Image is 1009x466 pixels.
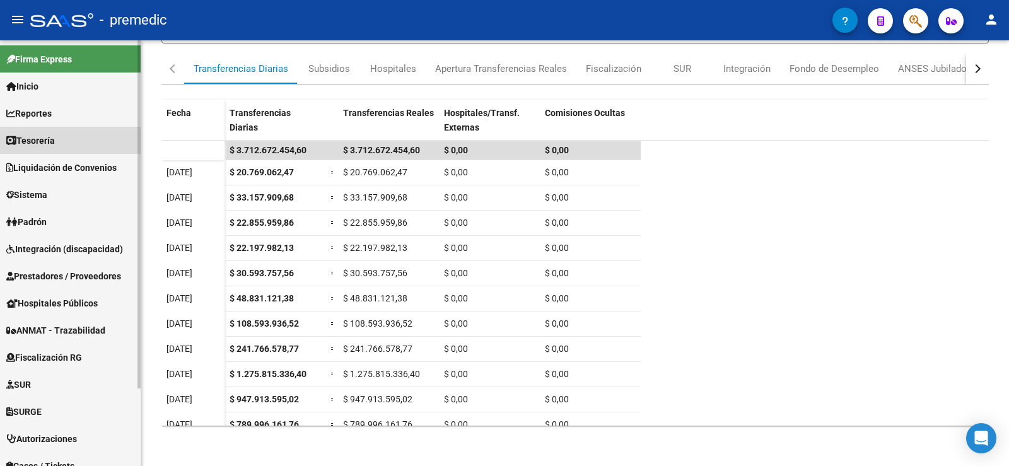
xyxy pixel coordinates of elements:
[330,394,335,404] span: =
[166,167,192,177] span: [DATE]
[444,318,468,329] span: $ 0,00
[343,218,407,228] span: $ 22.855.959,86
[6,52,72,66] span: Firma Express
[444,192,468,202] span: $ 0,00
[343,369,420,379] span: $ 1.275.815.336,40
[343,167,407,177] span: $ 20.769.062,47
[166,108,191,118] span: Fecha
[10,12,25,27] mat-icon: menu
[545,243,569,253] span: $ 0,00
[545,318,569,329] span: $ 0,00
[330,268,335,278] span: =
[6,79,38,93] span: Inicio
[166,268,192,278] span: [DATE]
[338,100,439,153] datatable-header-cell: Transferencias Reales
[545,394,569,404] span: $ 0,00
[343,145,420,155] span: $ 3.712.672.454,60
[6,405,42,419] span: SURGE
[225,100,325,153] datatable-header-cell: Transferencias Diarias
[343,344,412,354] span: $ 241.766.578,77
[444,218,468,228] span: $ 0,00
[439,100,540,153] datatable-header-cell: Hospitales/Transf. Externas
[343,318,412,329] span: $ 108.593.936,52
[370,62,416,76] div: Hospitales
[166,419,192,429] span: [DATE]
[230,293,294,303] span: $ 48.831.121,38
[166,218,192,228] span: [DATE]
[545,218,569,228] span: $ 0,00
[6,378,31,392] span: SUR
[6,432,77,446] span: Autorizaciones
[444,293,468,303] span: $ 0,00
[330,318,335,329] span: =
[444,268,468,278] span: $ 0,00
[6,269,121,283] span: Prestadores / Proveedores
[545,344,569,354] span: $ 0,00
[6,351,82,364] span: Fiscalización RG
[166,369,192,379] span: [DATE]
[330,419,335,429] span: =
[545,419,569,429] span: $ 0,00
[230,268,294,278] span: $ 30.593.757,56
[230,167,294,177] span: $ 20.769.062,47
[984,12,999,27] mat-icon: person
[330,369,335,379] span: =
[343,243,407,253] span: $ 22.197.982,13
[444,419,468,429] span: $ 0,00
[545,167,569,177] span: $ 0,00
[545,108,625,118] span: Comisiones Ocultas
[545,192,569,202] span: $ 0,00
[545,145,569,155] span: $ 0,00
[330,243,335,253] span: =
[444,344,468,354] span: $ 0,00
[545,293,569,303] span: $ 0,00
[330,192,335,202] span: =
[790,62,879,76] div: Fondo de Desempleo
[444,145,468,155] span: $ 0,00
[230,344,299,354] span: $ 241.766.578,77
[6,215,47,229] span: Padrón
[330,293,335,303] span: =
[540,100,641,153] datatable-header-cell: Comisiones Ocultas
[343,268,407,278] span: $ 30.593.757,56
[343,293,407,303] span: $ 48.831.121,38
[166,243,192,253] span: [DATE]
[966,423,996,453] div: Open Intercom Messenger
[444,108,520,132] span: Hospitales/Transf. Externas
[898,62,972,76] div: ANSES Jubilados
[230,145,306,155] span: $ 3.712.672.454,60
[100,6,167,34] span: - premedic
[6,161,117,175] span: Liquidación de Convenios
[674,62,691,76] div: SUR
[166,344,192,354] span: [DATE]
[343,192,407,202] span: $ 33.157.909,68
[6,242,123,256] span: Integración (discapacidad)
[6,323,105,337] span: ANMAT - Trazabilidad
[330,344,335,354] span: =
[444,369,468,379] span: $ 0,00
[6,188,47,202] span: Sistema
[230,318,299,329] span: $ 108.593.936,52
[330,167,335,177] span: =
[230,108,291,132] span: Transferencias Diarias
[230,192,294,202] span: $ 33.157.909,68
[166,293,192,303] span: [DATE]
[6,107,52,120] span: Reportes
[161,100,225,153] datatable-header-cell: Fecha
[194,62,288,76] div: Transferencias Diarias
[166,394,192,404] span: [DATE]
[6,296,98,310] span: Hospitales Públicos
[545,369,569,379] span: $ 0,00
[444,394,468,404] span: $ 0,00
[444,243,468,253] span: $ 0,00
[230,218,294,228] span: $ 22.855.959,86
[6,134,55,148] span: Tesorería
[166,192,192,202] span: [DATE]
[308,62,350,76] div: Subsidios
[166,318,192,329] span: [DATE]
[545,268,569,278] span: $ 0,00
[343,108,434,118] span: Transferencias Reales
[330,218,335,228] span: =
[723,62,771,76] div: Integración
[586,62,641,76] div: Fiscalización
